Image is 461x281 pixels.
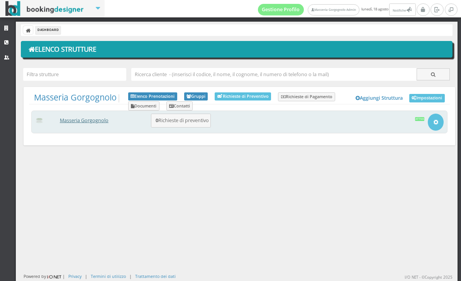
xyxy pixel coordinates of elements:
a: Gruppi [184,92,208,101]
h1: Elenco Strutture [26,43,447,56]
a: Masseria Gorgognolo [34,92,117,103]
div: | [85,273,87,279]
a: Masseria Gorgognolo [60,117,108,124]
a: Trattamento dei dati [135,273,176,279]
input: Filtra strutture [23,68,126,81]
span: | [34,92,121,102]
a: Richieste di Pagamento [278,92,335,102]
a: Termini di utilizzo [91,273,126,279]
img: ionet_small_logo.png [46,274,63,280]
div: Attiva [415,117,425,121]
a: Elenco Prenotazioni [128,92,177,101]
a: Documenti [128,101,159,111]
a: Privacy [68,273,81,279]
a: Aggiungi Struttura [352,92,407,104]
input: Ricerca cliente - (inserisci il codice, il nome, il cognome, il numero di telefono o la mail) [131,68,417,81]
li: Dashboard [36,26,61,34]
div: | [129,273,132,279]
button: 0Richieste di preventivo [151,114,211,128]
b: 0 [156,117,158,124]
img: BookingDesigner.com [5,1,84,16]
div: Powered by | [24,273,65,280]
a: Contatti [166,101,193,111]
img: 0603869b585f11eeb13b0a069e529790_max100.png [35,118,44,123]
h5: Richieste di preventivo [153,118,209,123]
a: Impostazioni [409,94,445,102]
button: Notifiche [389,3,415,16]
span: lunedì, 18 agosto [258,3,417,16]
a: Richieste di Preventivo [215,92,271,100]
a: Masseria Gorgognolo Admin [308,4,359,15]
a: Gestione Profilo [258,4,304,15]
